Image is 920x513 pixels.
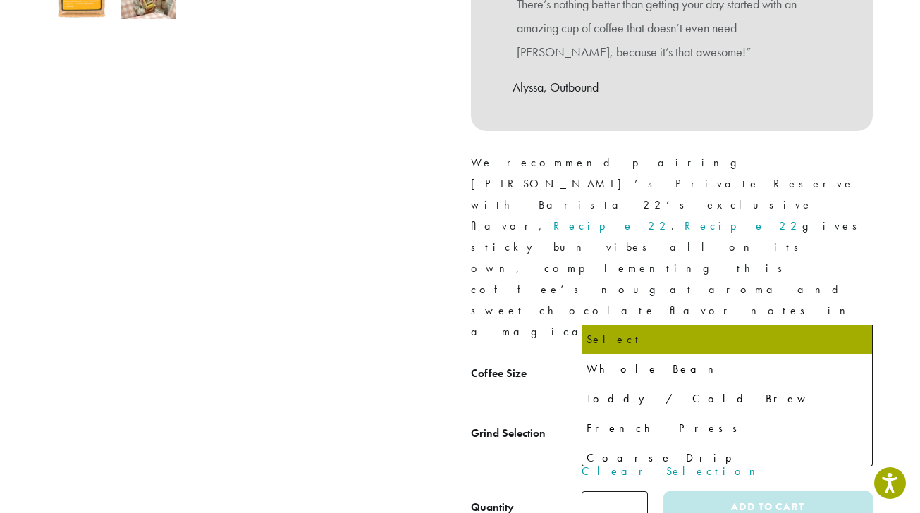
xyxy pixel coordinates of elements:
p: We recommend pairing [PERSON_NAME]’s Private Reserve with Barista 22’s exclusive flavor, . gives ... [471,152,873,343]
div: Whole Bean [587,359,868,380]
a: Recipe 22 [553,218,671,233]
label: Grind Selection [471,424,582,444]
div: Toddy / Cold Brew [587,388,868,409]
label: Coffee Size [471,364,582,384]
p: – Alyssa, Outbound [503,75,841,99]
div: French Press [587,418,868,439]
a: Clear Selection [582,463,873,480]
li: Select [582,325,872,354]
div: Coarse Drip [587,447,868,469]
a: Recipe 22 [685,218,802,233]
